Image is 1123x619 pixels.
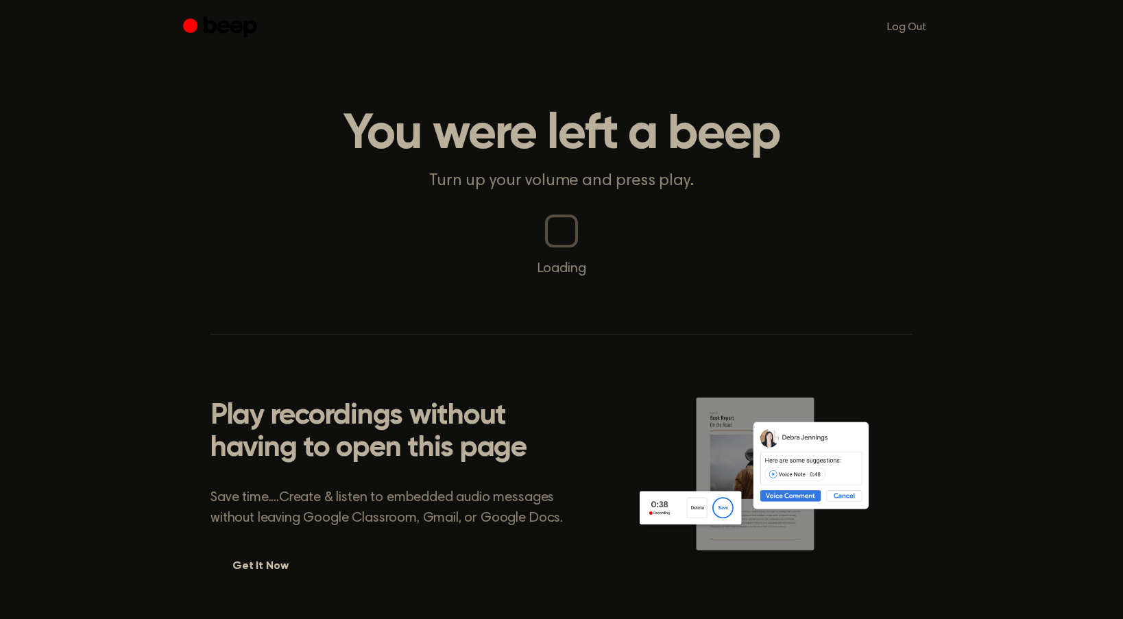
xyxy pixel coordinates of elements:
h1: You were left a beep [210,110,913,159]
a: Beep [183,14,261,41]
a: Get It Now [210,550,310,582]
img: Voice Comments on Docs and Recording Widget [635,396,913,581]
p: Save time....Create & listen to embedded audio messages without leaving Google Classroom, Gmail, ... [210,487,580,529]
p: Turn up your volume and press play. [298,170,825,193]
p: Loading [16,258,1107,279]
h2: Play recordings without having to open this page [210,400,580,465]
a: Log Out [873,11,940,44]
